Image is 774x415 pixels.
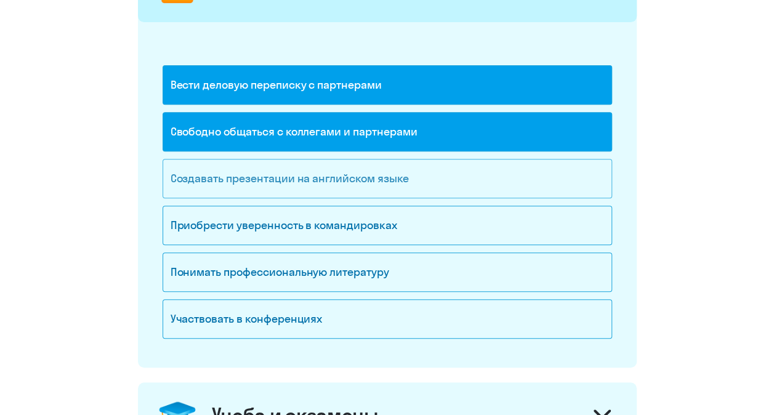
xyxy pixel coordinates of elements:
div: Понимать профессиональную литературу [163,252,612,292]
div: Участвовать в конференциях [163,299,612,339]
div: Вести деловую переписку с партнерами [163,65,612,105]
div: Свободно общаться с коллегами и партнерами [163,112,612,151]
div: Приобрести уверенность в командировках [163,206,612,245]
div: Создавать презентации на английском языке [163,159,612,198]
